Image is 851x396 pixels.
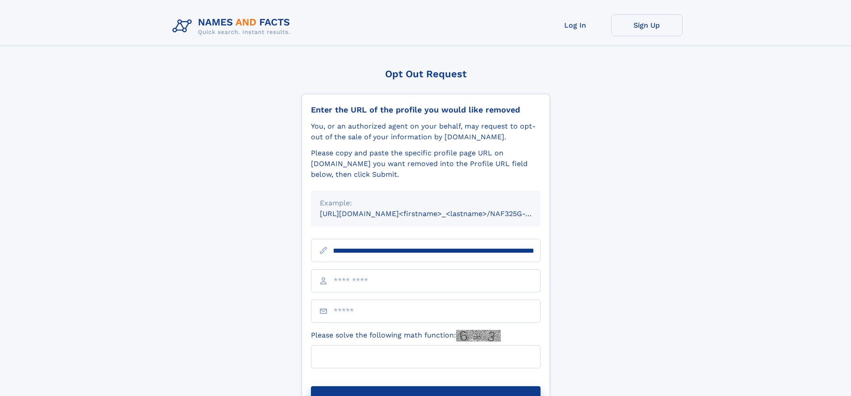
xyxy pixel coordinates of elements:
[169,14,298,38] img: Logo Names and Facts
[311,148,541,180] div: Please copy and paste the specific profile page URL on [DOMAIN_NAME] you want removed into the Pr...
[611,14,683,36] a: Sign Up
[320,198,532,208] div: Example:
[311,330,501,342] label: Please solve the following math function:
[311,105,541,115] div: Enter the URL of the profile you would like removed
[540,14,611,36] a: Log In
[320,209,558,218] small: [URL][DOMAIN_NAME]<firstname>_<lastname>/NAF325G-xxxxxxxx
[311,121,541,142] div: You, or an authorized agent on your behalf, may request to opt-out of the sale of your informatio...
[302,68,550,79] div: Opt Out Request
